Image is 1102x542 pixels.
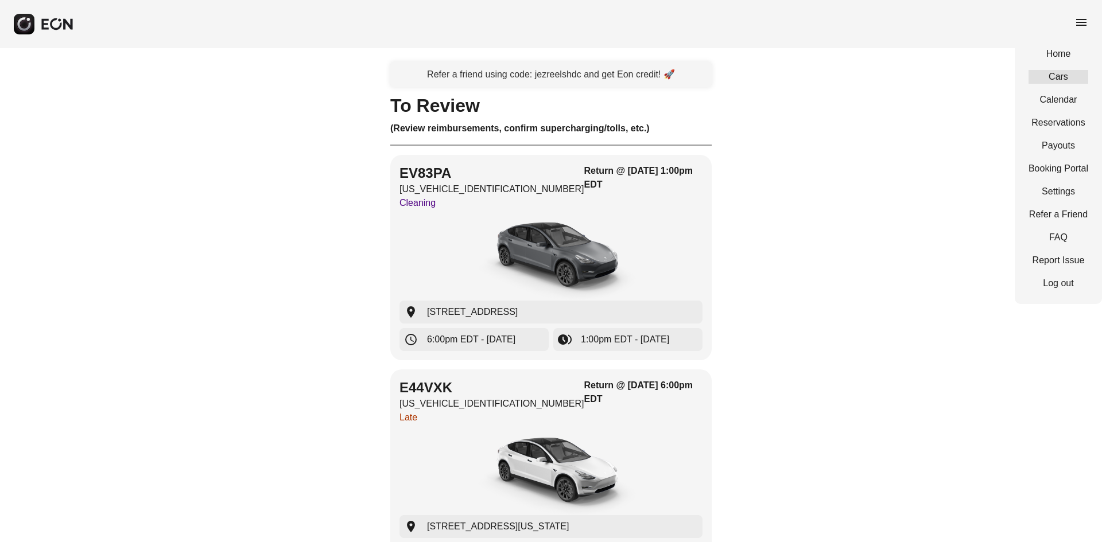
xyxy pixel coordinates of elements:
[390,122,712,135] h3: (Review reimbursements, confirm supercharging/tolls, etc.)
[427,520,569,533] span: [STREET_ADDRESS][US_STATE]
[399,411,584,424] p: Late
[404,520,418,533] span: location_on
[404,305,418,319] span: location_on
[399,379,584,397] h2: E44VXK
[399,164,584,182] h2: EV83PA
[1029,116,1088,130] a: Reservations
[1074,15,1088,29] span: menu
[465,215,637,301] img: car
[399,182,584,196] p: [US_VEHICLE_IDENTIFICATION_NUMBER]
[1029,93,1088,107] a: Calendar
[1029,139,1088,153] a: Payouts
[427,333,515,346] span: 6:00pm EDT - [DATE]
[1029,185,1088,198] a: Settings
[1029,208,1088,221] a: Refer a Friend
[1029,162,1088,176] a: Booking Portal
[584,379,703,406] h3: Return @ [DATE] 6:00pm EDT
[427,305,518,319] span: [STREET_ADDRESS]
[390,155,712,360] button: EV83PA[US_VEHICLE_IDENTIFICATION_NUMBER]CleaningReturn @ [DATE] 1:00pm EDTcar[STREET_ADDRESS]6:00...
[1029,70,1088,84] a: Cars
[558,333,572,346] span: browse_gallery
[1029,254,1088,267] a: Report Issue
[1029,47,1088,61] a: Home
[404,333,418,346] span: schedule
[1029,276,1088,290] a: Log out
[390,99,712,112] h1: To Review
[390,62,712,87] a: Refer a friend using code: jezreelshdc and get Eon credit! 🚀
[399,196,584,210] p: Cleaning
[581,333,669,346] span: 1:00pm EDT - [DATE]
[584,164,703,192] h3: Return @ [DATE] 1:00pm EDT
[465,429,637,515] img: car
[1029,231,1088,244] a: FAQ
[399,397,584,411] p: [US_VEHICLE_IDENTIFICATION_NUMBER]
